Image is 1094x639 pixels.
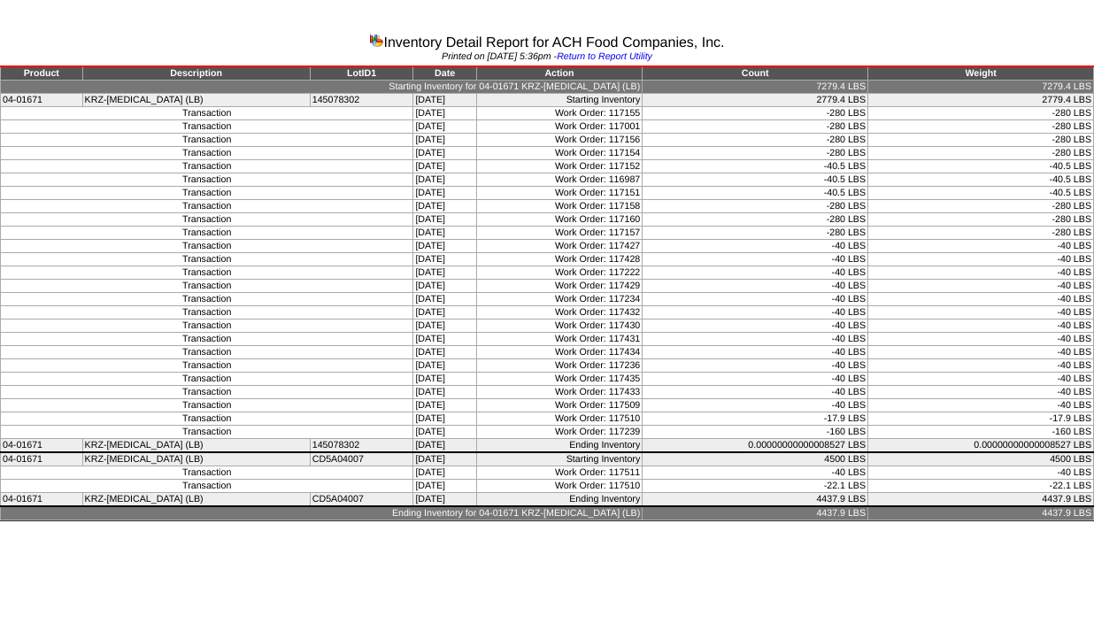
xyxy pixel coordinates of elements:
td: -40 LBS [868,386,1094,399]
td: [DATE] [413,439,476,453]
td: 7279.4 LBS [868,81,1094,94]
td: -280 LBS [643,134,868,147]
td: [DATE] [413,160,476,173]
td: Transaction [1,280,413,293]
td: Work Order: 117160 [476,213,643,227]
td: Work Order: 117157 [476,227,643,240]
td: 145078302 [310,94,413,107]
td: 0.00000000000008527 LBS [868,439,1094,453]
td: -40 LBS [643,466,868,480]
td: -280 LBS [643,107,868,120]
td: Description [82,66,310,81]
td: Work Order: 117236 [476,359,643,373]
td: Work Order: 117239 [476,426,643,439]
td: -40 LBS [868,293,1094,306]
td: Transaction [1,187,413,200]
td: -40 LBS [643,386,868,399]
td: Transaction [1,306,413,319]
td: -40 LBS [643,280,868,293]
td: [DATE] [413,399,476,412]
td: -280 LBS [868,147,1094,160]
td: [DATE] [413,466,476,480]
td: -40 LBS [643,253,868,266]
td: -280 LBS [868,200,1094,213]
td: Transaction [1,346,413,359]
td: Work Order: 117509 [476,399,643,412]
td: Transaction [1,373,413,386]
td: [DATE] [413,359,476,373]
td: Ending Inventory [476,493,643,507]
td: [DATE] [413,319,476,333]
td: [DATE] [413,346,476,359]
td: Transaction [1,213,413,227]
td: [DATE] [413,426,476,439]
td: -40 LBS [643,293,868,306]
td: Transaction [1,134,413,147]
td: Transaction [1,412,413,426]
td: 04-01671 [1,493,83,507]
td: Transaction [1,359,413,373]
td: Transaction [1,240,413,253]
img: graph.gif [369,33,383,47]
td: Transaction [1,253,413,266]
td: -17.9 LBS [643,412,868,426]
td: Product [1,66,83,81]
td: Weight [868,66,1094,81]
td: [DATE] [413,452,476,466]
td: Work Order: 116987 [476,173,643,187]
td: Work Order: 117429 [476,280,643,293]
td: -40 LBS [643,333,868,346]
td: Action [476,66,643,81]
td: Work Order: 117234 [476,293,643,306]
td: Transaction [1,293,413,306]
td: 2779.4 LBS [868,94,1094,107]
td: Starting Inventory for 04-01671 KRZ-[MEDICAL_DATA] (LB) [1,81,643,94]
td: 0.00000000000008527 LBS [643,439,868,453]
td: [DATE] [413,386,476,399]
td: -22.1 LBS [643,480,868,493]
td: -40 LBS [868,240,1094,253]
td: 4500 LBS [868,452,1094,466]
td: [DATE] [413,187,476,200]
td: Work Order: 117510 [476,480,643,493]
td: Ending Inventory [476,439,643,453]
td: -160 LBS [643,426,868,439]
td: [DATE] [413,480,476,493]
td: -40 LBS [868,359,1094,373]
td: -40 LBS [868,399,1094,412]
td: KRZ-[MEDICAL_DATA] (LB) [82,94,310,107]
td: Transaction [1,107,413,120]
td: -40 LBS [643,359,868,373]
td: -17.9 LBS [868,412,1094,426]
td: -40 LBS [868,373,1094,386]
td: Work Order: 117434 [476,346,643,359]
td: Transaction [1,426,413,439]
td: Transaction [1,333,413,346]
td: -40 LBS [643,399,868,412]
td: -160 LBS [868,426,1094,439]
td: -280 LBS [868,134,1094,147]
td: Ending Inventory for 04-01671 KRZ-[MEDICAL_DATA] (LB) [1,506,643,520]
td: -280 LBS [643,213,868,227]
a: Return to Report Utility [557,51,652,62]
td: Work Order: 117433 [476,386,643,399]
td: Transaction [1,480,413,493]
td: -280 LBS [643,147,868,160]
td: Transaction [1,147,413,160]
td: -40 LBS [868,280,1094,293]
td: Starting Inventory [476,452,643,466]
td: -40.5 LBS [643,173,868,187]
td: -40.5 LBS [643,160,868,173]
td: -40 LBS [643,346,868,359]
td: Starting Inventory [476,94,643,107]
td: [DATE] [413,200,476,213]
td: Work Order: 117430 [476,319,643,333]
td: -40.5 LBS [868,187,1094,200]
td: Work Order: 117432 [476,306,643,319]
td: Work Order: 117152 [476,160,643,173]
td: [DATE] [413,253,476,266]
td: -280 LBS [868,227,1094,240]
td: -40.5 LBS [868,173,1094,187]
td: CD5A04007 [310,493,413,507]
td: Transaction [1,386,413,399]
